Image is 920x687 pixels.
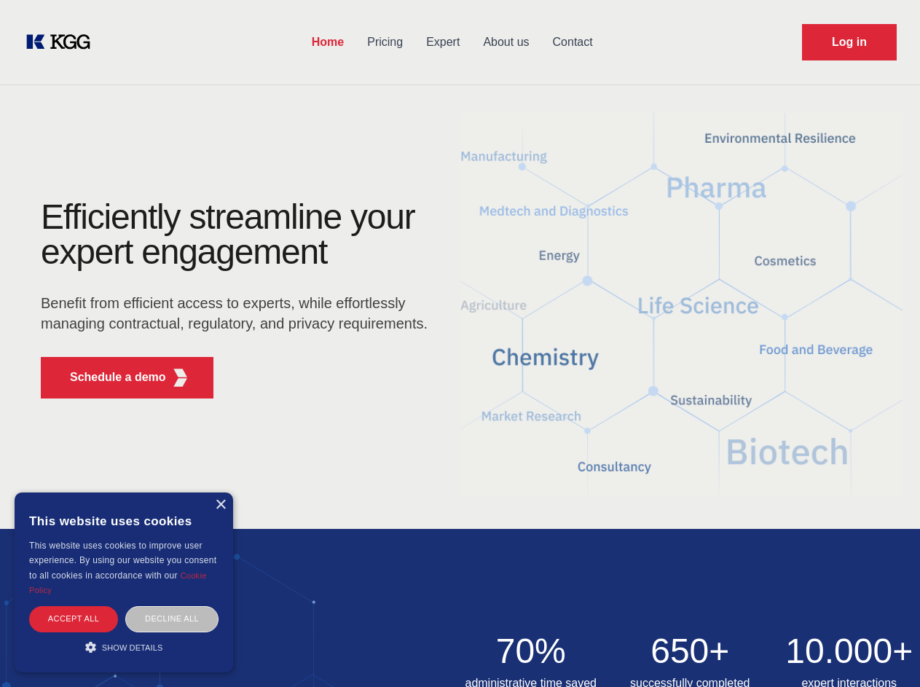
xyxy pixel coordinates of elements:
a: Home [300,23,355,61]
a: Request Demo [802,24,897,60]
div: Decline all [125,606,219,632]
div: Close [215,500,226,511]
a: KOL Knowledge Platform: Talk to Key External Experts (KEE) [23,31,102,54]
h1: Efficiently streamline your expert engagement [41,200,437,270]
div: This website uses cookies [29,503,219,538]
button: Schedule a demoKGG Fifth Element RED [41,357,213,399]
span: This website uses cookies to improve user experience. By using our website you consent to all coo... [29,541,216,581]
img: KGG Fifth Element RED [171,369,189,387]
a: Pricing [355,23,414,61]
img: KGG Fifth Element RED [460,95,903,514]
a: Contact [541,23,605,61]
span: Show details [102,643,163,652]
p: Benefit from efficient access to experts, while effortlessly managing contractual, regulatory, an... [41,293,437,334]
h2: 650+ [619,634,761,669]
h2: 70% [460,634,602,669]
p: Schedule a demo [70,369,166,386]
a: Expert [414,23,471,61]
div: Show details [29,640,219,654]
a: About us [471,23,540,61]
a: Cookie Policy [29,571,207,594]
div: Accept all [29,606,118,632]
